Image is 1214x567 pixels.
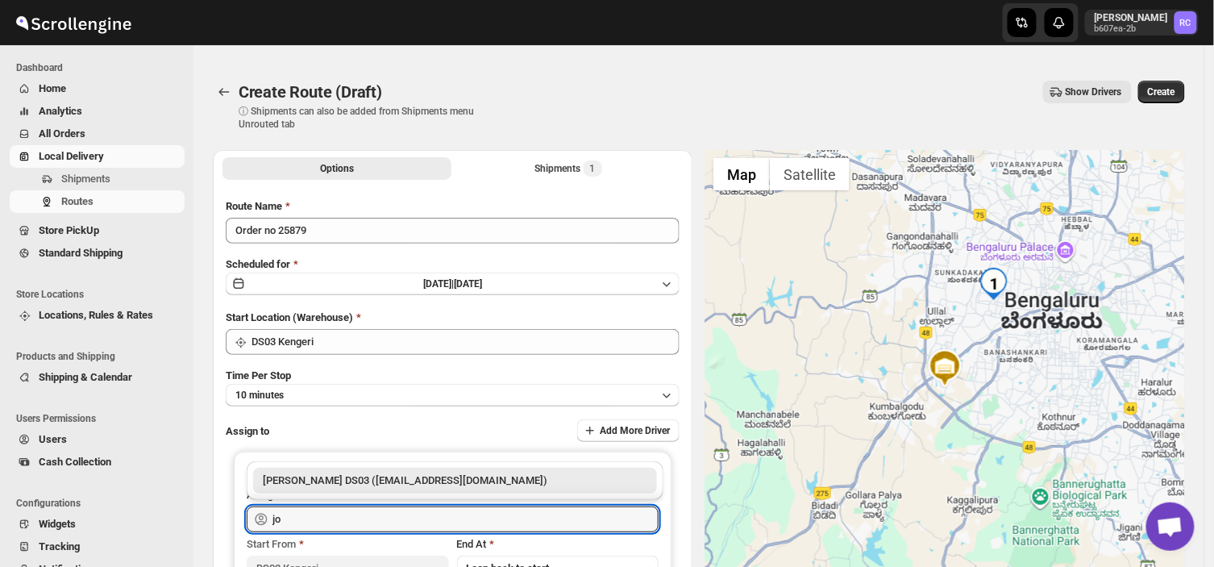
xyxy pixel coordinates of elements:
[272,507,659,532] input: Search assignee
[226,273,680,295] button: [DATE]|[DATE]
[770,158,850,190] button: Show satellite imagery
[16,61,185,74] span: Dashboard
[577,419,680,442] button: Add More Driver
[61,173,110,185] span: Shipments
[39,247,123,259] span: Standard Shipping
[222,157,451,180] button: All Route Options
[39,150,104,162] span: Local Delivery
[590,162,596,175] span: 1
[39,127,85,140] span: All Orders
[39,224,99,236] span: Store PickUp
[16,412,185,425] span: Users Permissions
[1146,502,1195,551] a: Open chat
[978,268,1010,300] div: 1
[39,82,66,94] span: Home
[39,518,76,530] span: Widgets
[39,309,153,321] span: Locations, Rules & Rates
[239,82,382,102] span: Create Route (Draft)
[10,428,185,451] button: Users
[10,451,185,473] button: Cash Collection
[457,536,659,552] div: End At
[10,168,185,190] button: Shipments
[1085,10,1199,35] button: User menu
[252,329,680,355] input: Search location
[16,497,185,510] span: Configurations
[10,77,185,100] button: Home
[226,425,269,437] span: Assign to
[16,288,185,301] span: Store Locations
[247,538,296,550] span: Start From
[226,218,680,244] input: Eg: Bengaluru Route
[10,100,185,123] button: Analytics
[1095,24,1168,34] p: b607ea-2b
[16,350,185,363] span: Products and Shipping
[454,278,482,290] span: [DATE]
[713,158,770,190] button: Show street map
[1148,85,1175,98] span: Create
[226,200,282,212] span: Route Name
[226,258,290,270] span: Scheduled for
[226,369,291,381] span: Time Per Stop
[1043,81,1132,103] button: Show Drivers
[423,278,454,290] span: [DATE] |
[13,2,134,43] img: ScrollEngine
[320,162,354,175] span: Options
[10,366,185,389] button: Shipping & Calendar
[10,190,185,213] button: Routes
[1138,81,1185,103] button: Create
[600,424,670,437] span: Add More Driver
[226,384,680,406] button: 10 minutes
[455,157,684,180] button: Selected Shipments
[39,371,132,383] span: Shipping & Calendar
[1175,11,1197,34] span: Rahul Chopra
[535,161,602,177] div: Shipments
[239,105,493,131] p: ⓘ Shipments can also be added from Shipments menu Unrouted tab
[39,456,111,468] span: Cash Collection
[1095,11,1168,24] p: [PERSON_NAME]
[247,468,663,494] li: Joseph Krishna DS03 (rirego4281@kimdyn.com)
[61,195,94,207] span: Routes
[39,105,82,117] span: Analytics
[1066,85,1122,98] span: Show Drivers
[226,311,353,323] span: Start Location (Warehouse)
[10,513,185,536] button: Widgets
[10,123,185,145] button: All Orders
[10,536,185,558] button: Tracking
[235,389,284,402] span: 10 minutes
[213,81,235,103] button: Routes
[39,540,80,552] span: Tracking
[39,433,67,445] span: Users
[263,473,647,489] div: [PERSON_NAME] DS03 ([EMAIL_ADDRESS][DOMAIN_NAME])
[1180,18,1191,28] text: RC
[10,304,185,327] button: Locations, Rules & Rates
